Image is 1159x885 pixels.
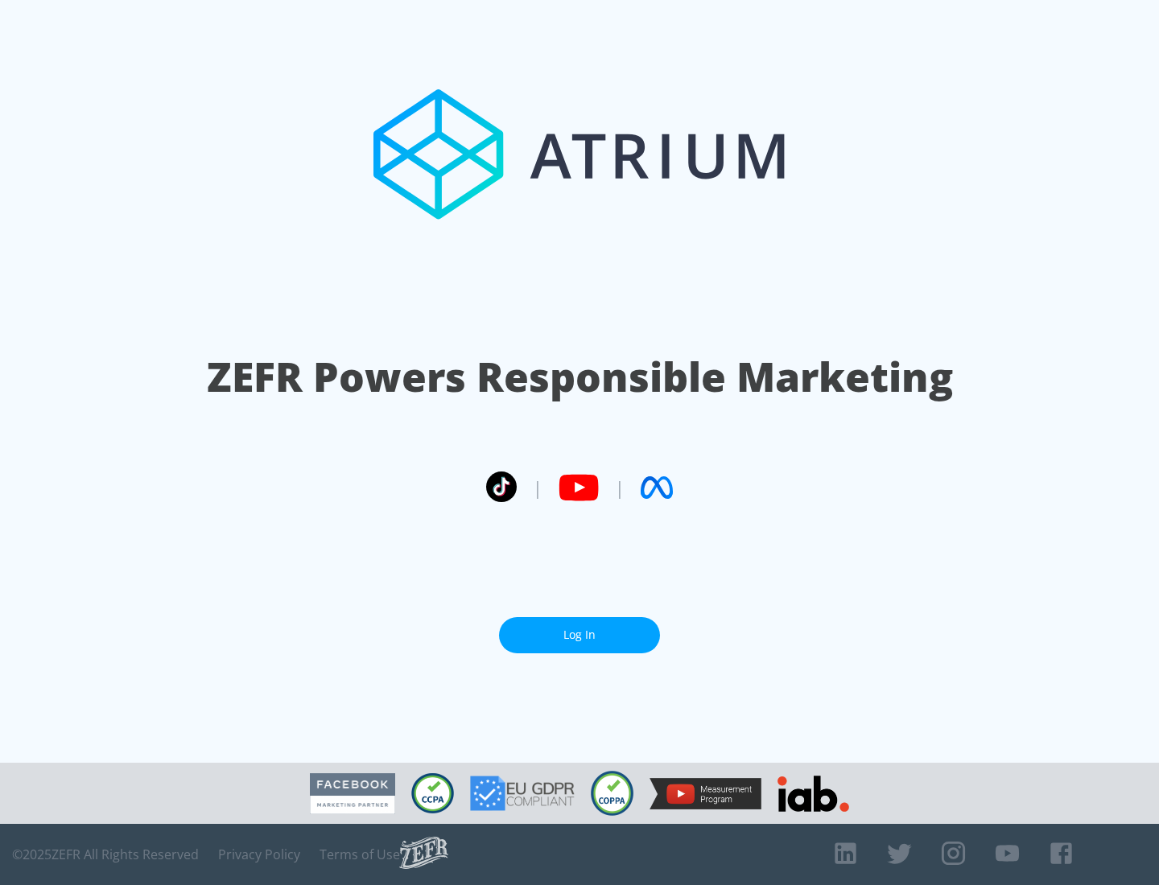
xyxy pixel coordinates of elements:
img: GDPR Compliant [470,776,575,811]
img: Facebook Marketing Partner [310,773,395,814]
img: IAB [777,776,849,812]
a: Log In [499,617,660,653]
img: COPPA Compliant [591,771,633,816]
span: | [615,475,625,500]
a: Privacy Policy [218,846,300,862]
a: Terms of Use [320,846,400,862]
h1: ZEFR Powers Responsible Marketing [207,349,953,405]
img: CCPA Compliant [411,773,454,813]
img: YouTube Measurement Program [650,778,761,809]
span: | [533,475,542,500]
span: © 2025 ZEFR All Rights Reserved [12,846,199,862]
